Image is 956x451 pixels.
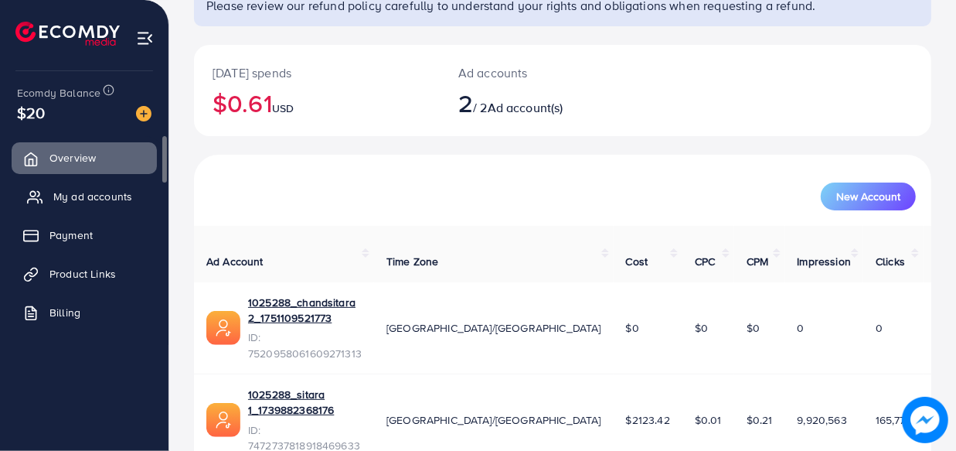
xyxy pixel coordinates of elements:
[248,295,362,326] a: 1025288_chandsitara 2_1751109521773
[248,387,362,419] a: 1025288_sitara 1_1739882368176
[49,305,80,320] span: Billing
[695,254,715,269] span: CPC
[213,63,421,82] p: [DATE] spends
[136,29,154,47] img: menu
[458,88,606,118] h2: / 2
[12,142,157,173] a: Overview
[747,254,768,269] span: CPM
[386,320,601,336] span: [GEOGRAPHIC_DATA]/[GEOGRAPHIC_DATA]
[213,88,421,118] h2: $0.61
[695,320,708,336] span: $0
[272,101,294,116] span: USD
[17,101,45,124] span: $20
[15,22,120,46] img: logo
[12,258,157,289] a: Product Links
[17,85,100,101] span: Ecomdy Balance
[695,412,722,428] span: $0.01
[821,183,916,210] button: New Account
[53,189,132,204] span: My ad accounts
[747,412,773,428] span: $0.21
[458,85,473,121] span: 2
[206,254,264,269] span: Ad Account
[12,297,157,328] a: Billing
[12,220,157,251] a: Payment
[798,254,852,269] span: Impression
[626,412,670,428] span: $2123.42
[836,191,900,202] span: New Account
[49,266,116,282] span: Product Links
[876,412,911,428] span: 165,775
[386,254,438,269] span: Time Zone
[49,227,93,243] span: Payment
[747,320,760,336] span: $0
[876,254,905,269] span: Clicks
[458,63,606,82] p: Ad accounts
[798,320,805,336] span: 0
[386,412,601,428] span: [GEOGRAPHIC_DATA]/[GEOGRAPHIC_DATA]
[49,150,96,166] span: Overview
[626,320,639,336] span: $0
[206,403,240,437] img: ic-ads-acc.e4c84228.svg
[248,330,362,361] span: ID: 7520958061609271313
[488,99,563,116] span: Ad account(s)
[876,320,883,336] span: 0
[626,254,648,269] span: Cost
[902,397,948,443] img: image
[136,106,151,121] img: image
[206,311,240,345] img: ic-ads-acc.e4c84228.svg
[12,181,157,212] a: My ad accounts
[798,412,847,428] span: 9,920,563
